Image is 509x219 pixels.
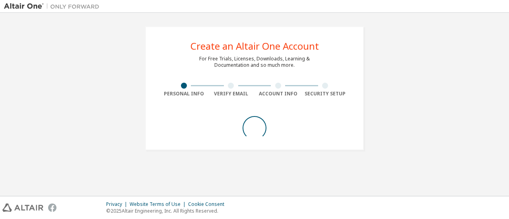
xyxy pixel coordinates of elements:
p: © 2025 Altair Engineering, Inc. All Rights Reserved. [106,207,229,214]
div: Privacy [106,201,130,207]
div: Verify Email [208,91,255,97]
div: Create an Altair One Account [190,41,319,51]
img: Altair One [4,2,103,10]
div: Security Setup [302,91,349,97]
img: facebook.svg [48,203,56,212]
div: Personal Info [160,91,208,97]
div: Cookie Consent [188,201,229,207]
div: For Free Trials, Licenses, Downloads, Learning & Documentation and so much more. [199,56,310,68]
div: Website Terms of Use [130,201,188,207]
div: Account Info [254,91,302,97]
img: altair_logo.svg [2,203,43,212]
